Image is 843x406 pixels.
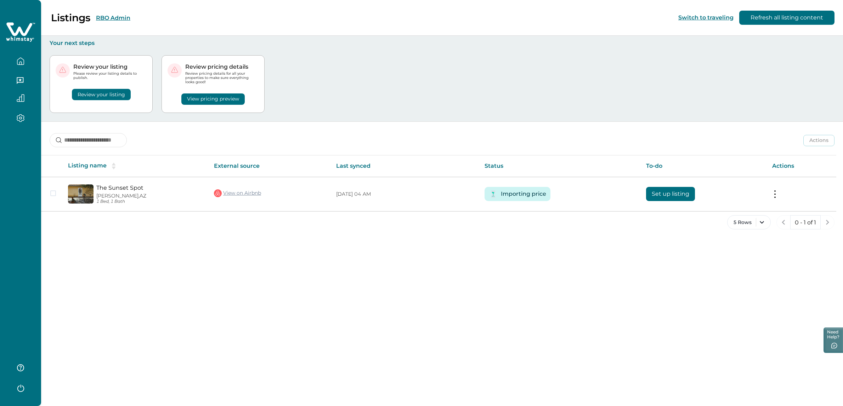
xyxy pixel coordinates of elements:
img: Timer [489,190,498,199]
button: 0 - 1 of 1 [790,215,821,229]
th: To-do [640,155,766,177]
button: Review your listing [72,89,131,100]
button: Actions [803,135,834,146]
th: Listing name [62,155,208,177]
p: Review your listing [73,63,147,70]
th: Status [479,155,640,177]
button: Switch to traveling [678,14,734,21]
p: Listings [51,12,90,24]
button: next page [820,215,834,229]
a: The Sunset Spot [96,184,203,191]
p: Please review your listing details to publish. [73,72,147,80]
button: sorting [107,162,121,170]
p: 1 Bed, 1 Bath [96,199,203,204]
th: Actions [766,155,836,177]
p: 0 - 1 of 1 [795,219,816,226]
a: View on Airbnb [214,189,261,198]
p: [DATE] 04 AM [336,191,473,198]
button: previous page [776,215,791,229]
button: Set up listing [646,187,695,201]
p: Review pricing details [185,63,259,70]
button: Refresh all listing content [739,11,834,25]
p: Your next steps [50,40,834,47]
button: 5 Rows [727,215,771,229]
th: External source [208,155,330,177]
p: Review pricing details for all your properties to make sure everything looks good! [185,72,259,85]
img: propertyImage_The Sunset Spot [68,184,94,204]
p: [PERSON_NAME], AZ [96,193,203,199]
button: View pricing preview [181,93,245,105]
button: Importing price [501,187,546,201]
th: Last synced [330,155,479,177]
button: RBO Admin [96,15,130,21]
